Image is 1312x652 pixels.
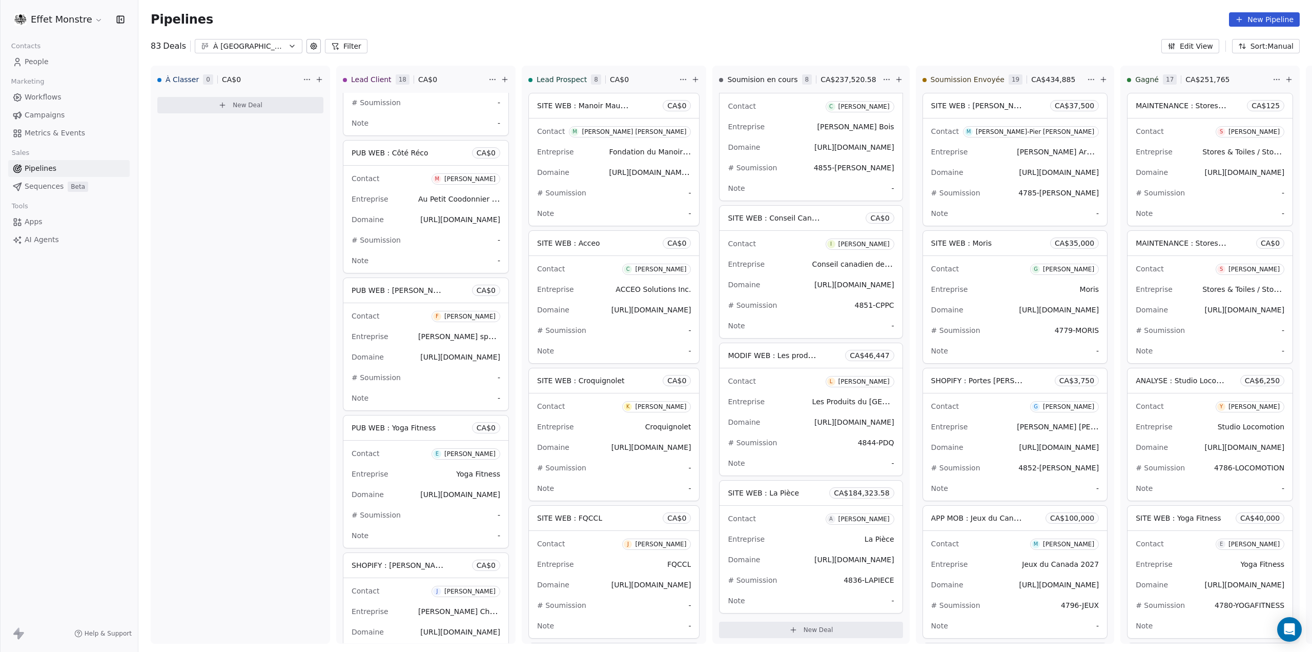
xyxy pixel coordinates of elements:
[203,74,213,85] span: 0
[418,74,437,85] span: CA$ 0
[352,560,489,570] span: SHOPIFY : [PERSON_NAME] Chaussure
[931,285,968,293] span: Entreprise
[528,93,700,226] div: SITE WEB : Manoir MauvideCA$0ContactM[PERSON_NAME] [PERSON_NAME]EntrepriseFondation du Manoir Mau...
[931,402,959,410] span: Contact
[1127,93,1293,226] div: MAINTENANCE : Stores-ToilesCA$125ContactS[PERSON_NAME]EntrepriseStores & Toiles / StorimageDomain...
[418,331,515,341] span: [PERSON_NAME] sports inc
[537,209,554,218] span: Note
[1205,168,1285,176] span: [URL][DOMAIN_NAME]
[343,415,509,548] div: PUB WEB : Yoga FitnessCA$0ContactE[PERSON_NAME]EntrepriseYoga FitnessDomaine[URL][DOMAIN_NAME]# S...
[688,483,691,493] span: -
[25,234,59,245] span: AI Agents
[626,403,630,411] div: K
[1163,74,1177,85] span: 17
[352,424,436,432] span: PUB WEB : Yoga Fitness
[537,347,554,355] span: Note
[1202,284,1299,294] span: Stores & Toiles / Storimage
[1043,541,1094,548] div: [PERSON_NAME]
[1009,74,1022,85] span: 19
[1136,326,1185,334] span: # Soumission
[1220,128,1223,136] div: S
[1136,376,1241,385] span: ANALYSE : Studio Locomotion
[931,347,948,355] span: Note
[498,255,500,266] span: -
[814,164,894,172] span: 4855-[PERSON_NAME]
[609,167,748,177] span: [URL][DOMAIN_NAME][PERSON_NAME]
[352,394,368,402] span: Note
[688,325,691,335] span: -
[528,368,700,501] div: SITE WEB : CroquignoletCA$0ContactK[PERSON_NAME]EntrepriseCroquignoletDomaine[URL][DOMAIN_NAME]# ...
[1019,306,1099,314] span: [URL][DOMAIN_NAME]
[814,556,894,564] span: [URL][DOMAIN_NAME]
[1050,513,1094,523] span: CA$ 100,000
[157,66,301,93] div: À Classer0CA$0
[8,213,130,230] a: Apps
[25,181,64,192] span: Sequences
[1096,208,1099,219] span: -
[537,239,600,247] span: SITE WEB : Acceo
[667,376,686,386] span: CA$ 0
[1228,541,1280,548] div: [PERSON_NAME]
[396,74,409,85] span: 18
[325,39,367,53] button: Filter
[352,312,379,320] span: Contact
[1229,12,1300,27] button: New Pipeline
[728,556,760,564] span: Domaine
[1136,148,1173,156] span: Entreprise
[352,256,368,265] span: Note
[1136,402,1163,410] span: Contact
[892,321,894,331] span: -
[1127,505,1293,639] div: SITE WEB : Yoga FitnessCA$40,000ContactE[PERSON_NAME]EntrepriseYoga FitnessDomaine[URL][DOMAIN_NA...
[931,376,1053,385] span: SHOPIFY : Portes [PERSON_NAME]
[728,240,755,248] span: Contact
[931,74,1004,85] span: Soumission Envoyée
[528,230,700,364] div: SITE WEB : AcceoCA$0ContactC[PERSON_NAME]EntrepriseACCEO Solutions Inc.Domaine[URL][DOMAIN_NAME]#...
[537,464,586,472] span: # Soumission
[728,281,760,289] span: Domaine
[477,560,496,570] span: CA$ 0
[420,353,500,361] span: [URL][DOMAIN_NAME]
[537,74,587,85] span: Lead Prospect
[436,450,439,458] div: E
[25,92,61,103] span: Workflows
[719,480,903,614] div: SITE WEB : La PièceCA$184,323.58ContactA[PERSON_NAME]EntrepriseLa PièceDomaine[URL][DOMAIN_NAME]#...
[1220,540,1223,548] div: E
[931,560,968,568] span: Entreprise
[25,163,56,174] span: Pipelines
[719,68,903,201] div: ContactC[PERSON_NAME]Entreprise[PERSON_NAME] BoisDomaine[URL][DOMAIN_NAME]# Soumission4855-[PERSO...
[572,128,577,136] div: M
[498,530,500,541] span: -
[537,377,625,385] span: SITE WEB : Croquignolet
[352,215,384,224] span: Domaine
[870,213,889,223] span: CA$ 0
[222,74,241,85] span: CA$ 0
[8,178,130,195] a: SequencesBeta
[922,505,1108,639] div: APP MOB : Jeux du CanadaCA$100,000ContactM[PERSON_NAME]EntrepriseJeux du Canada 2027Domaine[URL][...
[1136,101,1240,110] span: MAINTENANCE : Stores-Toiles
[1240,513,1280,523] span: CA$ 40,000
[728,260,765,268] span: Entreprise
[1055,101,1094,111] span: CA$ 37,500
[830,240,832,248] div: I
[1022,560,1099,568] span: Jeux du Canada 2027
[667,101,686,111] span: CA$ 0
[931,239,992,247] span: SITE WEB : Moris
[922,66,1085,93] div: Soumission Envoyée19CA$434,885
[1034,403,1038,411] div: G
[1220,265,1223,273] div: S
[728,123,765,131] span: Entreprise
[688,188,691,198] span: -
[352,449,379,458] span: Contact
[352,149,428,157] span: PUB WEB : Côté Réco
[352,174,379,183] span: Contact
[537,127,565,135] span: Contact
[865,535,894,543] span: La Pièce
[931,189,980,197] span: # Soumission
[1136,168,1168,176] span: Domaine
[1136,306,1168,314] span: Domaine
[931,209,948,218] span: Note
[728,184,745,192] span: Note
[352,353,384,361] span: Domaine
[931,443,963,451] span: Domaine
[1282,208,1284,219] span: -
